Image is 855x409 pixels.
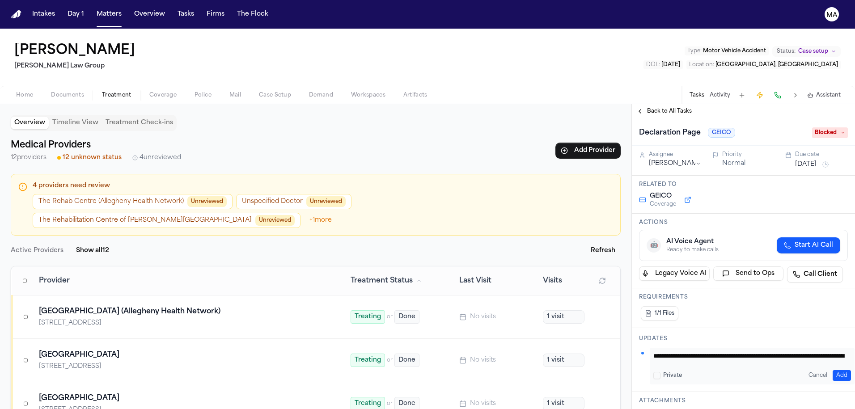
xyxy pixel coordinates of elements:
h1: Declaration Page [635,126,704,140]
button: Refresh providers [595,274,610,288]
img: Finch Logo [11,10,21,19]
button: Refresh [585,243,621,259]
button: Start AI Call [777,237,840,253]
h1: [PERSON_NAME] [14,43,135,59]
button: Timeline View [49,117,102,129]
textarea: Add your update [653,351,851,363]
p: 12 providers [11,152,47,163]
label: Private [663,372,682,379]
button: Show all12 [71,243,114,259]
button: Assistant [807,92,841,99]
button: Edit matter name [14,43,135,59]
span: + 1 more [304,213,337,228]
div: AI Voice Agent [666,237,719,246]
h2: Medical Providers [11,138,181,152]
h3: Actions [639,219,848,226]
button: Unspecified DoctorUnreviewed [236,194,351,209]
div: [STREET_ADDRESS] [39,319,239,328]
span: or [387,313,393,320]
button: Tasks [690,92,704,99]
span: Unreviewed [187,196,227,207]
span: 1/1 Files [655,310,674,317]
span: Case Setup [259,92,291,99]
span: Police [195,92,212,99]
button: Tasks [174,6,198,22]
button: Cancel [805,370,831,381]
p: Active Providers [11,245,63,256]
button: The Flock [233,6,272,22]
h3: Requirements [639,294,848,301]
span: or [387,400,393,407]
button: Day 1 [64,6,88,22]
h3: Attachments [639,397,848,405]
span: Unreviewed [255,215,295,226]
div: [GEOGRAPHIC_DATA] (Allegheny Health Network) [39,306,329,317]
button: Edit Type: Motor Vehicle Accident [685,46,769,55]
span: Home [16,92,33,99]
div: [GEOGRAPHIC_DATA] [39,393,329,404]
button: Activity [710,92,730,99]
span: Treatment Status [351,275,413,286]
button: Make a Call [771,89,784,101]
button: Legacy Voice AI [639,266,710,281]
button: Snooze task [820,159,831,170]
div: Due date [795,151,848,158]
div: Assignee [649,151,702,158]
button: Treatment Check-ins [102,117,177,129]
button: Edit Location: Moon Township, PA [686,60,841,69]
button: Done [394,354,419,367]
a: Call Client [787,266,843,283]
div: Ready to make calls [666,246,719,253]
div: 1 visit [543,354,584,367]
h2: [PERSON_NAME] Law Group [14,61,139,72]
span: Workspaces [351,92,385,99]
span: [DATE] [661,62,680,67]
button: [DATE] [795,160,817,169]
button: Normal [722,159,745,168]
span: Back to All Tasks [647,108,692,115]
button: Change status from Case setup [772,46,841,57]
a: Home [11,10,21,19]
button: Intakes [29,6,59,22]
span: Artifacts [403,92,427,99]
span: Treatment [102,92,131,99]
button: Create Immediate Task [753,89,766,101]
span: Visits [543,275,562,286]
button: The Rehabilitation Centre of [PERSON_NAME][GEOGRAPHIC_DATA]Unreviewed [33,213,301,228]
span: Documents [51,92,84,99]
button: Send to Ops [713,266,784,281]
button: Add Provider [555,143,621,159]
div: [STREET_ADDRESS] [39,362,239,371]
span: Status: [777,48,796,55]
div: 1 visit [543,310,584,324]
span: or [387,357,393,364]
button: Treating [351,310,385,324]
button: Firms [203,6,228,22]
button: Overview [11,117,49,129]
span: Coverage [149,92,177,99]
button: 1/1 Files [641,306,678,320]
span: Last Visit [459,275,491,286]
span: Blocked [812,127,848,138]
span: No visits [470,356,496,365]
span: Location : [689,62,714,67]
button: Back to All Tasks [632,108,696,115]
button: Add [833,370,851,381]
span: Provider [39,275,70,286]
button: Matters [93,6,125,22]
span: Start AI Call [795,241,833,250]
button: The Rehab Centre (Allegheny Health Network)Unreviewed [33,194,233,209]
div: Priority [722,151,775,158]
h3: Related to [639,181,848,188]
span: Mail [229,92,241,99]
span: Type : [687,48,702,54]
span: 4 unreviewed [140,153,181,162]
span: GEICO [650,192,676,201]
span: DOL : [646,62,660,67]
span: No visits [470,399,496,408]
span: 🤖 [650,241,658,250]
